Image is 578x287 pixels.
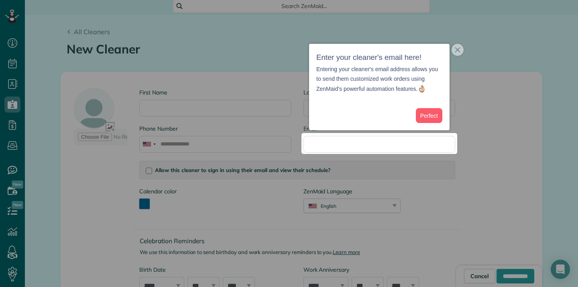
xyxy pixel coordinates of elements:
[452,44,464,56] button: close,
[416,108,442,123] button: Perfect
[316,64,442,94] p: Entering your cleaner's email address allows you to send them customized work orders using ZenMai...
[309,44,450,130] div: Enter your cleaner&amp;#39;s email here!Entering your cleaner&amp;#39;s email address allows you ...
[316,51,442,64] h3: Enter your cleaner's email here!
[417,84,426,93] img: :ok_hand:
